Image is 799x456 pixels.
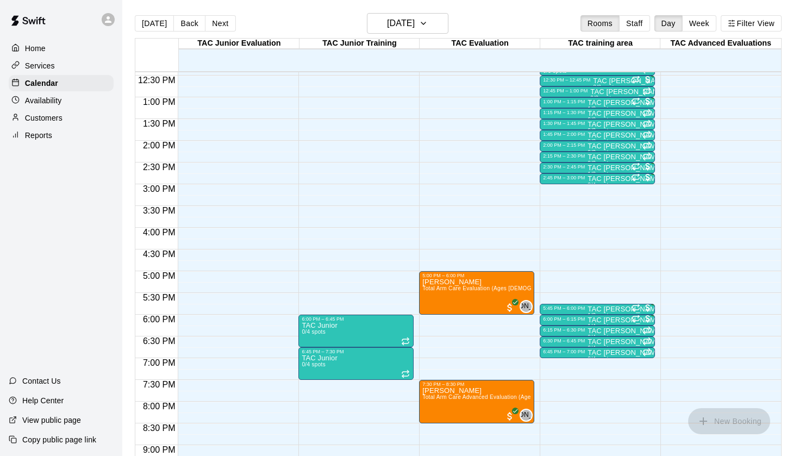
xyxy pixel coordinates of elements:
[302,329,326,335] span: 0/4 spots filled
[540,76,655,86] div: 12:30 PM – 12:45 PM: TAC Tom/Mike
[298,315,414,347] div: 6:00 PM – 6:45 PM: TAC Junior
[588,171,611,177] span: 1/3 spots filled
[543,110,588,115] div: 1:15 PM – 1:30 PM
[140,358,178,367] span: 7:00 PM
[721,15,782,32] button: Filter View
[25,113,63,123] p: Customers
[140,402,178,411] span: 8:00 PM
[140,119,178,128] span: 1:30 PM
[688,416,770,425] span: You don't have the permission to add bookings
[524,409,533,422] span: Jordan Art
[632,75,640,84] span: Recurring event
[22,395,64,406] p: Help Center
[580,15,620,32] button: Rooms
[588,149,611,155] span: 0/3 spots filled
[140,184,178,193] span: 3:00 PM
[642,130,651,139] span: Recurring event
[298,347,414,380] div: 6:45 PM – 7:30 PM: TAC Junior
[504,302,515,313] span: All customers have paid
[588,182,611,188] span: 3/4 spots filled
[140,141,178,150] span: 2:00 PM
[540,163,655,173] div: 2:30 PM – 2:45 PM: TAC Tom/Mike
[140,249,178,259] span: 4:30 PM
[540,336,655,347] div: 6:30 PM – 6:45 PM: TAC Todd/Brad
[367,13,448,34] button: [DATE]
[299,39,420,49] div: TAC Junior Training
[642,348,651,357] span: Recurring event
[642,152,651,161] span: Recurring event
[619,15,650,32] button: Staff
[642,96,653,107] span: All customers have paid
[642,74,653,85] span: All customers have paid
[9,75,114,91] div: Calendar
[22,376,61,386] p: Contact Us
[140,271,178,280] span: 5:00 PM
[179,39,299,49] div: TAC Junior Evaluation
[540,326,655,336] div: 6:15 PM – 6:30 PM: TAC Todd/Brad
[588,139,611,145] span: 0/3 spots filled
[422,273,467,278] div: 5:00 PM – 6:00 PM
[401,337,410,346] span: Recurring event
[540,86,655,97] div: 12:45 PM – 1:00 PM: TAC Tom/Mike
[632,97,640,105] span: Recurring event
[401,370,410,378] span: Recurring event
[588,334,611,340] span: 0/4 spots filled
[543,316,588,322] div: 6:00 PM – 6:15 PM
[419,271,534,315] div: 5:00 PM – 6:00 PM: Thomas O’Connor
[642,109,651,117] span: Recurring event
[25,78,58,89] p: Calendar
[302,349,346,354] div: 6:45 PM – 7:30 PM
[422,382,467,387] div: 7:30 PM – 8:30 PM
[25,60,55,71] p: Services
[135,76,178,85] span: 12:30 PM
[173,15,205,32] button: Back
[642,337,651,346] span: Recurring event
[588,313,611,318] span: 1/3 spots filled
[140,293,178,302] span: 5:30 PM
[419,380,534,423] div: 7:30 PM – 8:30 PM: Total Arm Care Advanced Evaluation (Ages 13+)
[632,162,640,171] span: Recurring event
[632,173,640,182] span: Recurring event
[540,152,655,163] div: 2:15 PM – 2:30 PM: TAC Tom/Mike
[543,142,588,148] div: 2:00 PM – 2:15 PM
[387,16,415,31] h6: [DATE]
[588,356,611,362] span: 0/4 spots filled
[642,87,651,96] span: Recurring event
[498,301,554,312] span: [PERSON_NAME]
[524,300,533,313] span: Jordan Art
[9,58,114,74] div: Services
[140,206,178,215] span: 3:30 PM
[642,120,651,128] span: Recurring event
[543,349,588,354] div: 6:45 PM – 7:00 PM
[140,163,178,172] span: 2:30 PM
[590,95,614,101] span: 0/3 spots filled
[660,39,781,49] div: TAC Advanced Evaluations
[140,228,178,237] span: 4:00 PM
[420,39,540,49] div: TAC Evaluation
[588,345,611,351] span: 0/4 spots filled
[9,127,114,143] a: Reports
[543,175,588,180] div: 2:45 PM – 3:00 PM
[22,415,81,426] p: View public page
[642,302,653,313] span: All customers have paid
[140,445,178,454] span: 9:00 PM
[205,15,235,32] button: Next
[25,95,62,106] p: Availability
[654,15,683,32] button: Day
[9,92,114,109] div: Availability
[543,338,588,343] div: 6:30 PM – 6:45 PM
[540,173,655,184] div: 2:45 PM – 3:00 PM: TAC Todd/Brad
[9,40,114,57] a: Home
[140,315,178,324] span: 6:00 PM
[642,141,651,150] span: Recurring event
[593,84,617,90] span: 3/3 spots filled
[543,327,588,333] div: 6:15 PM – 6:30 PM
[540,108,655,119] div: 1:15 PM – 1:30 PM: TAC Tom/Mike
[632,303,640,312] span: Recurring event
[642,313,653,324] span: All customers have paid
[642,172,653,183] span: All customers have paid
[22,434,96,445] p: Copy public page link
[543,305,588,311] div: 5:45 PM – 6:00 PM
[642,161,653,172] span: All customers have paid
